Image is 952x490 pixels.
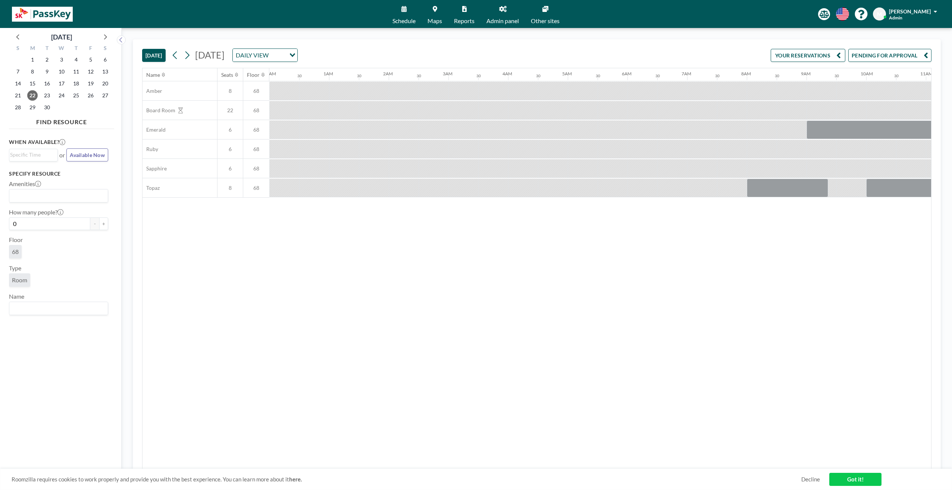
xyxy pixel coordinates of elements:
span: Monday, September 15, 2025 [27,78,38,89]
span: Wednesday, September 24, 2025 [56,90,67,101]
div: 30 [834,73,839,78]
div: 6AM [622,71,632,76]
span: Thursday, September 11, 2025 [71,66,81,77]
div: Search for option [9,149,57,160]
span: Maps [428,18,442,24]
div: 30 [775,73,779,78]
span: Saturday, September 27, 2025 [100,90,110,101]
span: 8 [217,88,243,94]
div: S [98,44,112,54]
span: 68 [243,185,269,191]
span: Wednesday, September 10, 2025 [56,66,67,77]
label: Floor [9,236,23,244]
div: 10AM [861,71,873,76]
label: How many people? [9,208,63,216]
span: [PERSON_NAME] [889,8,931,15]
div: 30 [357,73,361,78]
span: Monday, September 29, 2025 [27,102,38,113]
input: Search for option [10,304,104,313]
span: Monday, September 8, 2025 [27,66,38,77]
div: 1AM [323,71,333,76]
span: Monday, September 22, 2025 [27,90,38,101]
div: Seats [221,72,233,78]
div: 3AM [443,71,452,76]
h3: Specify resource [9,170,108,177]
span: 8 [217,185,243,191]
div: 4AM [502,71,512,76]
button: + [99,217,108,230]
span: Sunday, September 28, 2025 [13,102,23,113]
button: [DATE] [142,49,166,62]
span: Monday, September 1, 2025 [27,54,38,65]
span: 68 [243,107,269,114]
img: organization-logo [12,7,73,22]
span: Board Room [143,107,175,114]
div: F [83,44,98,54]
span: Thursday, September 18, 2025 [71,78,81,89]
div: Search for option [9,189,108,202]
span: 6 [217,126,243,133]
div: 30 [297,73,302,78]
span: Tuesday, September 30, 2025 [42,102,52,113]
div: 7AM [682,71,691,76]
span: Topaz [143,185,160,191]
input: Search for option [10,151,53,159]
div: T [40,44,54,54]
div: 30 [655,73,660,78]
span: 6 [217,165,243,172]
span: Friday, September 26, 2025 [85,90,96,101]
span: Wednesday, September 3, 2025 [56,54,67,65]
span: Saturday, September 13, 2025 [100,66,110,77]
h4: FIND RESOURCE [9,115,114,126]
span: or [59,151,65,159]
span: 68 [243,146,269,153]
span: Amber [143,88,162,94]
input: Search for option [271,50,285,60]
a: Got it! [829,473,881,486]
div: 5AM [562,71,572,76]
span: Room [12,276,27,284]
span: Friday, September 12, 2025 [85,66,96,77]
div: 30 [536,73,541,78]
span: 68 [243,88,269,94]
span: 22 [217,107,243,114]
span: Tuesday, September 16, 2025 [42,78,52,89]
div: 30 [596,73,600,78]
button: - [90,217,99,230]
span: Friday, September 5, 2025 [85,54,96,65]
label: Amenities [9,180,41,188]
div: T [69,44,83,54]
div: 9AM [801,71,811,76]
span: Other sites [531,18,560,24]
span: Tuesday, September 23, 2025 [42,90,52,101]
div: 30 [417,73,421,78]
div: Floor [247,72,260,78]
span: M [877,11,882,18]
a: here. [289,476,302,483]
span: Thursday, September 4, 2025 [71,54,81,65]
span: 68 [243,126,269,133]
div: 30 [894,73,899,78]
span: Friday, September 19, 2025 [85,78,96,89]
div: 11AM [920,71,933,76]
label: Type [9,264,21,272]
div: W [54,44,69,54]
div: Name [146,72,160,78]
span: Saturday, September 6, 2025 [100,54,110,65]
span: Sapphire [143,165,167,172]
span: Emerald [143,126,166,133]
button: YOUR RESERVATIONS [771,49,845,62]
input: Search for option [10,191,104,201]
span: Wednesday, September 17, 2025 [56,78,67,89]
span: DAILY VIEW [234,50,270,60]
button: PENDING FOR APPROVAL [848,49,931,62]
div: S [11,44,25,54]
span: Tuesday, September 2, 2025 [42,54,52,65]
span: Ruby [143,146,158,153]
label: Name [9,293,24,300]
div: 8AM [741,71,751,76]
span: Roomzilla requires cookies to work properly and provide you with the best experience. You can lea... [12,476,801,483]
div: 12AM [264,71,276,76]
div: M [25,44,40,54]
span: Reports [454,18,475,24]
